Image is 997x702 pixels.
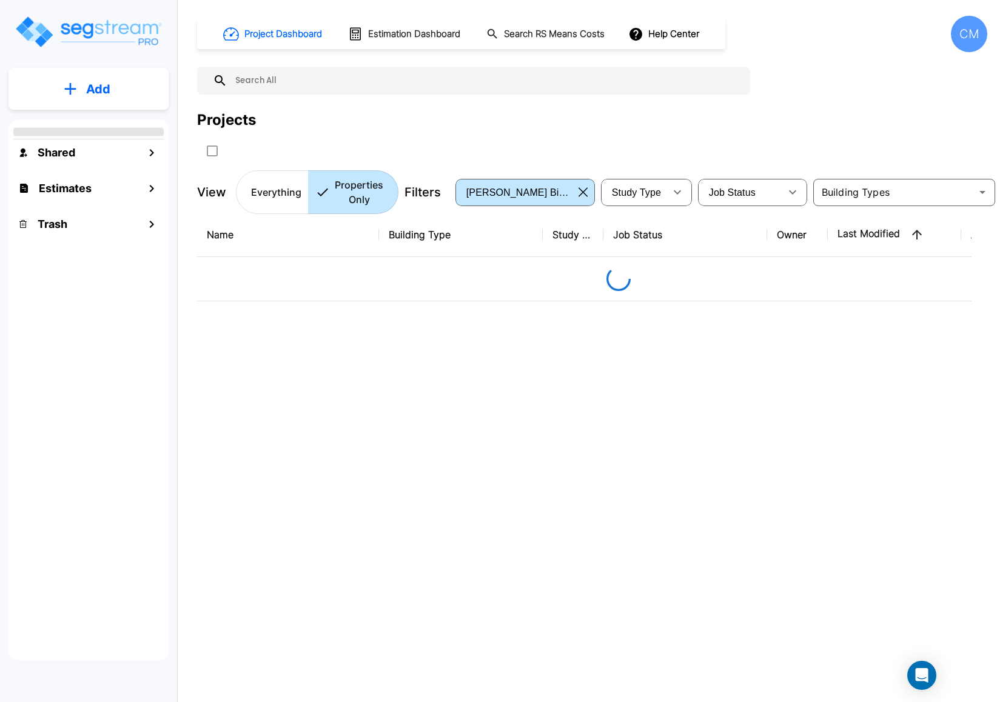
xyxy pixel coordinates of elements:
button: Estimation Dashboard [343,21,467,47]
th: Owner [767,213,828,257]
h1: Trash [38,216,67,232]
h1: Estimation Dashboard [368,27,460,41]
button: SelectAll [200,139,224,163]
button: Help Center [626,22,704,45]
div: Select [700,175,780,209]
img: Logo [14,15,163,49]
div: Select [458,175,574,209]
p: View [197,183,226,201]
div: Platform [236,170,398,214]
span: Study Type [612,187,661,198]
span: Job Status [709,187,756,198]
th: Last Modified [828,213,961,257]
button: Search RS Means Costs [482,22,611,46]
button: Everything [236,170,309,214]
input: Building Types [817,184,972,201]
input: Search All [227,67,744,95]
div: Open Intercom Messenger [907,661,936,690]
th: Name [197,213,379,257]
h1: Estimates [39,180,92,196]
div: Select [603,175,665,209]
p: Everything [251,185,301,199]
p: Filters [405,183,441,201]
button: Open [974,184,991,201]
p: Properties Only [335,178,383,207]
div: CM [951,16,987,52]
th: Study Type [543,213,603,257]
h1: Search RS Means Costs [504,27,605,41]
th: Job Status [603,213,767,257]
button: Project Dashboard [218,21,329,47]
p: Add [86,80,110,98]
h1: Shared [38,144,75,161]
h1: Project Dashboard [244,27,322,41]
th: Building Type [379,213,543,257]
button: Add [8,72,169,107]
button: Properties Only [308,170,398,214]
div: Projects [197,109,256,131]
